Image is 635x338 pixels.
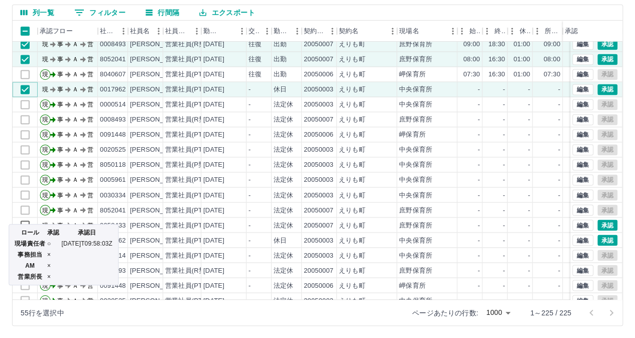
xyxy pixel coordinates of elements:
[572,159,593,170] button: 編集
[100,55,126,64] div: 8052041
[302,21,337,42] div: 契約コード
[274,175,293,185] div: 法定休
[42,161,48,168] text: 現
[528,160,530,170] div: -
[597,235,617,246] button: 承認
[165,160,214,170] div: 営業社員(P契約)
[203,175,224,185] div: [DATE]
[533,21,563,42] div: 所定開始
[478,190,480,200] div: -
[478,100,480,109] div: -
[248,55,262,64] div: 往復
[558,236,560,245] div: -
[130,130,185,140] div: [PERSON_NAME]
[100,115,126,125] div: 0008493
[304,220,333,230] div: 20050007
[558,220,560,230] div: -
[482,305,515,320] div: 1000
[100,190,126,200] div: 0030334
[100,21,116,42] div: 社員番号
[488,55,505,64] div: 16:30
[203,55,224,64] div: [DATE]
[478,160,480,170] div: -
[248,115,250,125] div: -
[130,21,150,42] div: 社員名
[597,54,617,65] button: 承認
[130,160,185,170] div: [PERSON_NAME]
[478,130,480,140] div: -
[100,160,126,170] div: 8050118
[165,115,214,125] div: 営業社員(R契約)
[572,295,593,306] button: 編集
[503,85,505,94] div: -
[488,70,505,79] div: 16:30
[138,5,187,20] button: 行間隔
[47,228,60,238] th: 承認
[503,220,505,230] div: -
[248,21,260,42] div: 交通費
[248,205,250,215] div: -
[503,130,505,140] div: -
[87,131,93,138] text: 営
[572,39,593,50] button: 編集
[544,70,560,79] div: 07:30
[304,175,333,185] div: 20050003
[544,40,560,49] div: 09:00
[42,71,48,78] text: 現
[165,236,218,245] div: 営業社員(PT契約)
[339,190,365,200] div: えりも町
[248,145,250,155] div: -
[248,190,250,200] div: -
[528,145,530,155] div: -
[304,100,333,109] div: 20050003
[325,24,340,39] button: メニュー
[399,115,432,125] div: 庶野保育所
[201,21,246,42] div: 勤務日
[72,191,78,198] text: Ａ
[203,70,224,79] div: [DATE]
[165,145,218,155] div: 営業社員(PT契約)
[304,236,333,245] div: 20050003
[248,100,250,109] div: -
[528,190,530,200] div: -
[274,21,290,42] div: 勤務区分
[130,205,185,215] div: [PERSON_NAME]
[72,41,78,48] text: Ａ
[274,55,287,64] div: 出勤
[572,114,593,125] button: 編集
[399,40,432,49] div: 庶野保育所
[572,204,593,215] button: 編集
[14,228,46,238] th: ロール
[339,175,365,185] div: えりも町
[528,100,530,109] div: -
[42,56,48,63] text: 現
[488,40,505,49] div: 18:30
[42,41,48,48] text: 現
[304,40,333,49] div: 20050007
[42,101,48,108] text: 現
[572,69,593,80] button: 編集
[248,85,250,94] div: -
[87,71,93,78] text: 営
[130,70,185,79] div: [PERSON_NAME]
[100,205,126,215] div: 8052041
[339,160,365,170] div: えりも町
[98,21,128,42] div: 社員番号
[203,190,224,200] div: [DATE]
[203,130,224,140] div: [DATE]
[72,161,78,168] text: Ａ
[40,21,73,42] div: 承認フロー
[87,161,93,168] text: 営
[528,85,530,94] div: -
[87,206,93,213] text: 営
[14,239,46,249] th: 現場責任者
[203,40,224,49] div: [DATE]
[42,176,48,183] text: 現
[503,175,505,185] div: -
[72,56,78,63] text: Ａ
[339,70,365,79] div: えりも町
[572,84,593,95] button: 編集
[514,70,530,79] div: 01:00
[165,220,218,230] div: 営業社員(PT契約)
[399,205,432,215] div: 庶野保育所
